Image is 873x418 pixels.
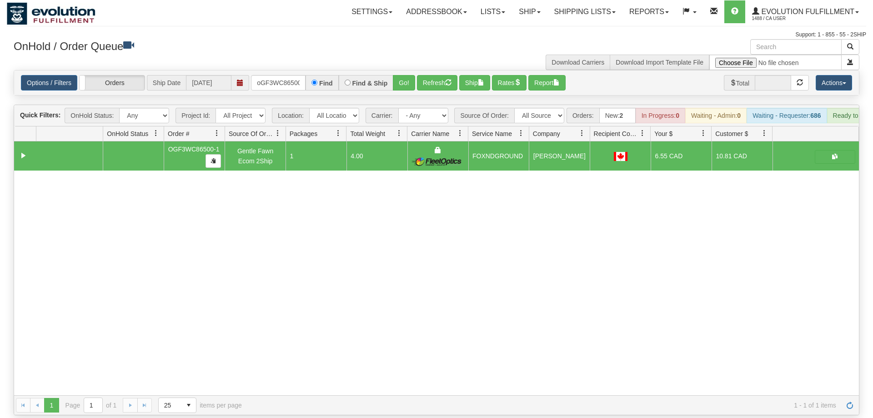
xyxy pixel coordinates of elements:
[676,112,679,119] strong: 0
[620,112,623,119] strong: 2
[345,0,399,23] a: Settings
[417,75,457,91] button: Refresh
[529,141,590,171] td: [PERSON_NAME]
[696,126,711,141] a: Your $ filter column settings
[636,108,685,123] div: In Progress:
[331,126,346,141] a: Packages filter column settings
[468,141,529,171] td: FOXNDGROUND
[622,0,676,23] a: Reports
[810,112,821,119] strong: 686
[852,162,872,255] iframe: chat widget
[391,126,407,141] a: Total Weight filter column settings
[7,2,95,25] img: logo1488.jpg
[614,152,627,161] img: CA
[366,108,398,123] span: Carrier:
[411,129,449,138] span: Carrier Name
[745,0,866,23] a: Evolution Fulfillment 1488 / CA User
[399,0,474,23] a: Addressbook
[750,39,842,55] input: Search
[737,112,741,119] strong: 0
[270,126,286,141] a: Source Of Order filter column settings
[158,398,196,413] span: Page sizes drop down
[7,31,866,39] div: Support: 1 - 855 - 55 - 2SHIP
[528,75,566,91] button: Report
[44,398,59,413] span: Page 1
[255,402,836,409] span: 1 - 1 of 1 items
[454,108,514,123] span: Source Of Order:
[474,0,512,23] a: Lists
[21,75,77,91] a: Options / Filters
[574,126,590,141] a: Company filter column settings
[841,39,859,55] button: Search
[14,105,859,126] div: grid toolbar
[148,126,164,141] a: OnHold Status filter column settings
[181,398,196,413] span: select
[229,146,282,166] div: Gentle Fawn Ecom 2Ship
[747,108,827,123] div: Waiting - Requester:
[651,141,712,171] td: 6.55 CAD
[715,129,748,138] span: Customer $
[20,111,60,120] label: Quick Filters:
[752,14,820,23] span: 1488 / CA User
[229,129,274,138] span: Source Of Order
[533,129,560,138] span: Company
[176,108,216,123] span: Project Id:
[18,150,29,161] a: Collapse
[411,157,464,166] img: FleetOptics Inc.
[547,0,622,23] a: Shipping lists
[319,80,333,86] label: Find
[594,129,639,138] span: Recipient Country
[393,75,415,91] button: Go!
[712,141,773,171] td: 10.81 CAD
[290,152,293,160] span: 1
[164,401,176,410] span: 25
[206,154,221,168] button: Copy to clipboard
[567,108,599,123] span: Orders:
[459,75,490,91] button: Ship
[209,126,225,141] a: Order # filter column settings
[14,39,430,52] h3: OnHold / Order Queue
[84,398,102,413] input: Page 1
[290,129,317,138] span: Packages
[552,59,604,66] a: Download Carriers
[350,129,385,138] span: Total Weight
[251,75,306,91] input: Order #
[168,129,189,138] span: Order #
[107,129,148,138] span: OnHold Status
[352,80,388,86] label: Find & Ship
[709,55,842,70] input: Import
[158,398,242,413] span: items per page
[635,126,650,141] a: Recipient Country filter column settings
[472,129,512,138] span: Service Name
[724,75,755,91] span: Total
[843,398,857,413] a: Refresh
[685,108,747,123] div: Waiting - Admin:
[815,150,855,164] button: Shipping Documents
[816,75,852,91] button: Actions
[80,76,145,90] label: Orders
[616,59,703,66] a: Download Import Template File
[757,126,772,141] a: Customer $ filter column settings
[65,108,119,123] span: OnHold Status:
[513,126,529,141] a: Service Name filter column settings
[492,75,527,91] button: Rates
[512,0,547,23] a: Ship
[599,108,636,123] div: New:
[759,8,854,15] span: Evolution Fulfillment
[351,152,363,160] span: 4.00
[452,126,468,141] a: Carrier Name filter column settings
[168,146,220,153] span: OGF3WC86500-1
[272,108,309,123] span: Location:
[654,129,672,138] span: Your $
[65,398,117,413] span: Page of 1
[147,75,186,91] span: Ship Date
